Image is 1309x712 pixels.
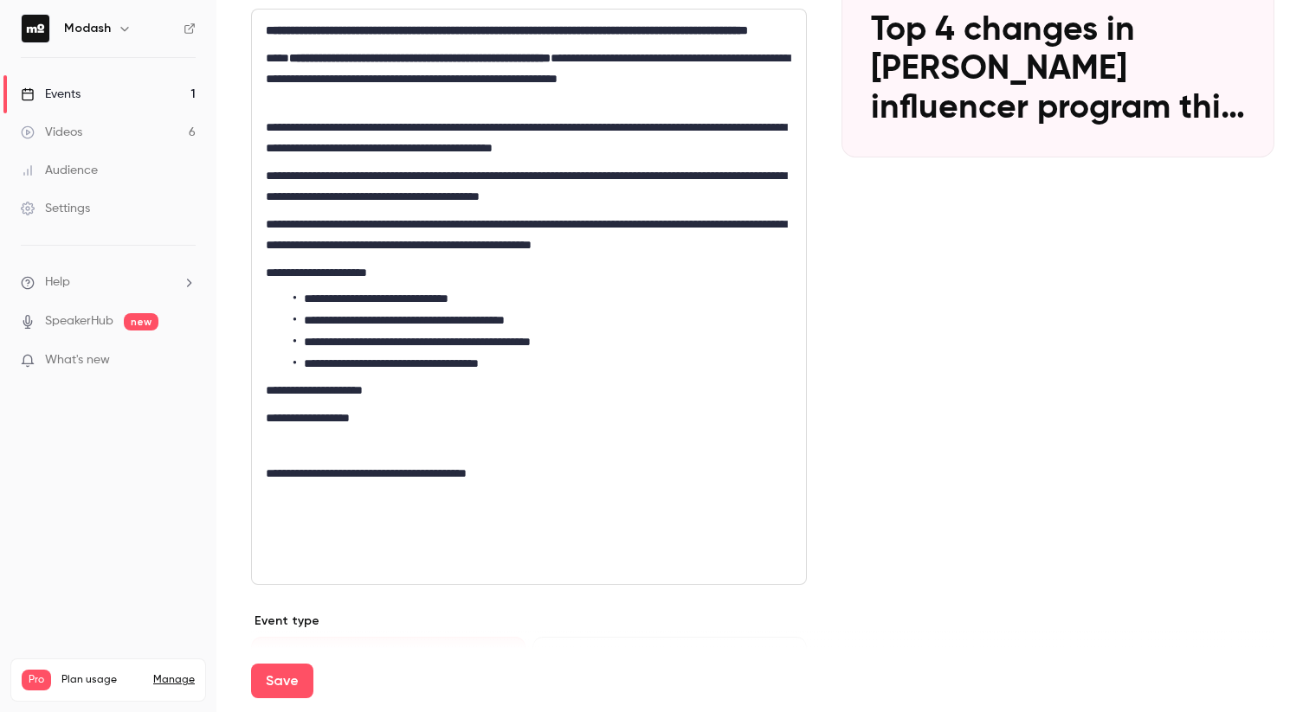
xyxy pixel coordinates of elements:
[21,273,196,292] li: help-dropdown-opener
[251,613,807,630] p: Event type
[21,162,98,179] div: Audience
[21,86,81,103] div: Events
[153,673,195,687] a: Manage
[45,312,113,330] a: SpeakerHub
[22,670,51,690] span: Pro
[21,200,90,217] div: Settings
[124,313,158,330] span: new
[45,273,70,292] span: Help
[22,15,49,42] img: Modash
[251,664,313,698] button: Save
[64,20,111,37] h6: Modash
[252,10,806,584] div: editor
[21,124,82,141] div: Videos
[45,351,110,369] span: What's new
[61,673,143,687] span: Plan usage
[251,9,807,585] section: description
